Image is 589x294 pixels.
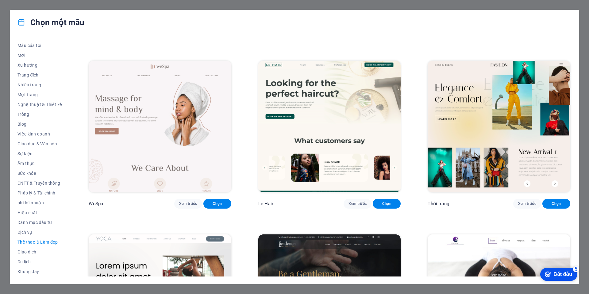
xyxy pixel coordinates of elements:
button: Sức khỏe [17,168,62,178]
font: 5 [47,2,50,7]
button: Chọn [542,199,570,209]
font: Hiệu suất [17,210,37,215]
font: Chọn một mẫu [30,18,84,27]
img: Le Hair [258,61,401,192]
font: Le Hair [258,201,273,206]
font: Việc kinh doanh [17,131,50,136]
button: Xem trước [174,199,202,209]
font: Trang đích [17,73,39,77]
font: Thời trang [428,201,449,206]
font: Xem trước [348,202,367,206]
font: Mẫu của tôi [17,43,41,48]
font: Xem trước [518,202,536,206]
font: Chọn [552,202,561,206]
font: Giáo dục & Văn hóa [17,141,57,146]
div: Bắt đầu Còn 5 mục, hoàn thành 0% [13,3,50,16]
button: Pháp lý & Tài chính [17,188,62,198]
font: Nghệ thuật & Thiết kế [17,102,62,107]
font: Sự kiện [17,151,33,156]
font: CNTT & Truyền thông [17,181,60,186]
font: Nhiều trang [17,82,41,87]
button: Du lịch [17,257,62,267]
button: Danh mục đầu tư [17,218,62,227]
button: Trống [17,109,62,119]
font: WeSpa [89,201,103,206]
font: Sức khỏe [17,171,36,176]
font: Bắt đầu [26,7,44,12]
font: Chọn [382,202,391,206]
img: Thời trang [428,61,570,192]
button: Giao dịch [17,247,62,257]
button: Blog [17,119,62,129]
font: phi lợi nhuận [17,200,44,205]
font: Dịch vụ [17,230,32,235]
button: Dịch vụ [17,227,62,237]
font: Khung dây [17,269,39,274]
button: Chọn [373,199,401,209]
button: Nhiều trang [17,80,62,90]
font: Giao dịch [17,249,37,254]
button: Chọn [203,199,231,209]
button: phi lợi nhuận [17,198,62,208]
font: Ẩm thực [17,161,35,166]
font: Du lịch [17,259,31,264]
button: Ẩm thực [17,159,62,168]
font: Một trang [17,92,38,97]
font: Thể thao & Làm đẹp [17,240,58,245]
button: Giáo dục & Văn hóa [17,139,62,149]
button: CNTT & Truyền thông [17,178,62,188]
font: Mới [17,53,25,58]
button: Mẫu của tôi [17,41,62,50]
img: WeSpa [89,61,231,192]
font: Xem trước [179,202,197,206]
button: Việc kinh doanh [17,129,62,139]
button: Nghệ thuật & Thiết kế [17,100,62,109]
font: Chọn [213,202,222,206]
font: Danh mục đầu tư [17,220,52,225]
font: Xu hướng [17,63,37,68]
font: Blog [17,122,27,127]
button: Xem trước [344,199,371,209]
font: Trống [17,112,29,117]
button: Một trang [17,90,62,100]
button: Trang đích [17,70,62,80]
button: Thể thao & Làm đẹp [17,237,62,247]
button: Mới [17,50,62,60]
font: Pháp lý & Tài chính [17,190,56,195]
button: Khung dây [17,267,62,276]
button: Hiệu suất [17,208,62,218]
button: Xu hướng [17,60,62,70]
button: Xem trước [513,199,541,209]
button: Sự kiện [17,149,62,159]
